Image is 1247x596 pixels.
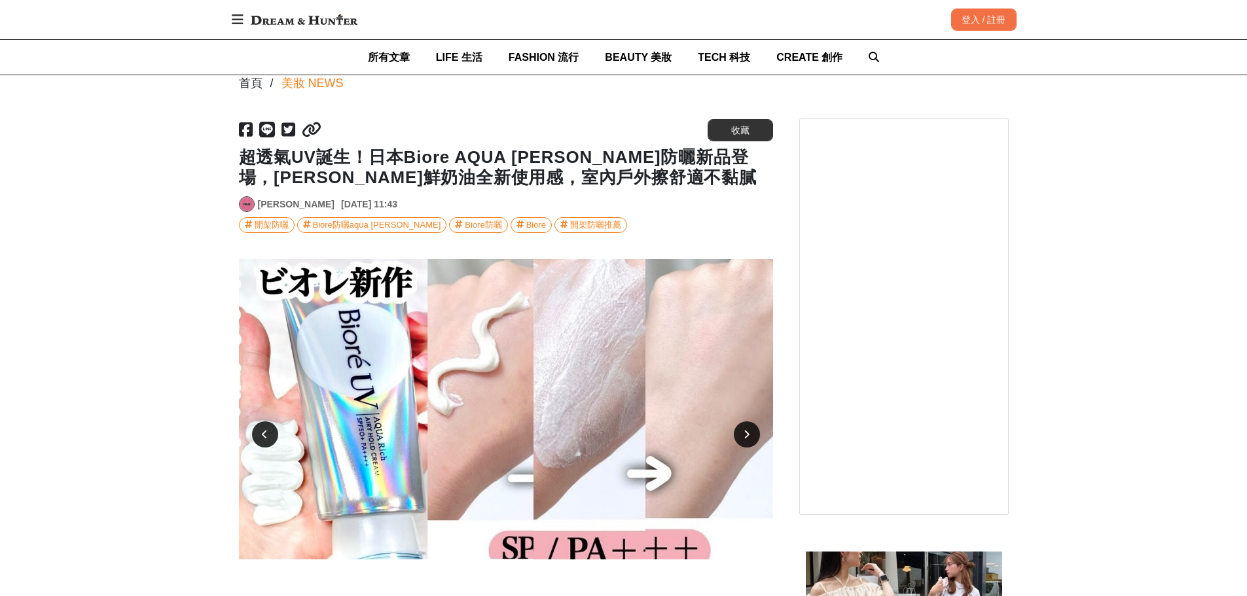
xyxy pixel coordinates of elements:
[313,218,441,232] div: Biore防曬aqua [PERSON_NAME]
[239,147,773,188] h1: 超透氣UV誕生！日本Biore AQUA [PERSON_NAME]防曬新品登場，[PERSON_NAME]鮮奶油全新使用感，室內戶外擦舒適不黏膩
[297,217,447,233] a: Biore防曬aqua [PERSON_NAME]
[255,218,289,232] div: 開架防曬
[951,9,1017,31] div: 登入 / 註冊
[436,40,482,75] a: LIFE 生活
[240,197,254,211] img: Avatar
[698,40,750,75] a: TECH 科技
[258,198,334,211] a: [PERSON_NAME]
[436,52,482,63] span: LIFE 生活
[270,75,274,92] div: /
[239,217,295,233] a: 開架防曬
[239,259,773,559] img: 06ef5716-0311-4af9-9f50-caa920a49547.jpg
[570,218,621,232] div: 開架防曬推薦
[449,217,507,233] a: Biore防曬
[239,75,262,92] div: 首頁
[509,40,579,75] a: FASHION 流行
[244,8,364,31] img: Dream & Hunter
[708,119,773,141] button: 收藏
[281,75,344,92] a: 美妝 NEWS
[526,218,546,232] div: Biore
[239,196,255,212] a: Avatar
[554,217,627,233] a: 開架防曬推薦
[776,40,842,75] a: CREATE 創作
[511,217,552,233] a: Biore
[605,40,672,75] a: BEAUTY 美妝
[465,218,501,232] div: Biore防曬
[341,198,397,211] div: [DATE] 11:43
[509,52,579,63] span: FASHION 流行
[368,40,410,75] a: 所有文章
[368,52,410,63] span: 所有文章
[776,52,842,63] span: CREATE 創作
[605,52,672,63] span: BEAUTY 美妝
[698,52,750,63] span: TECH 科技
